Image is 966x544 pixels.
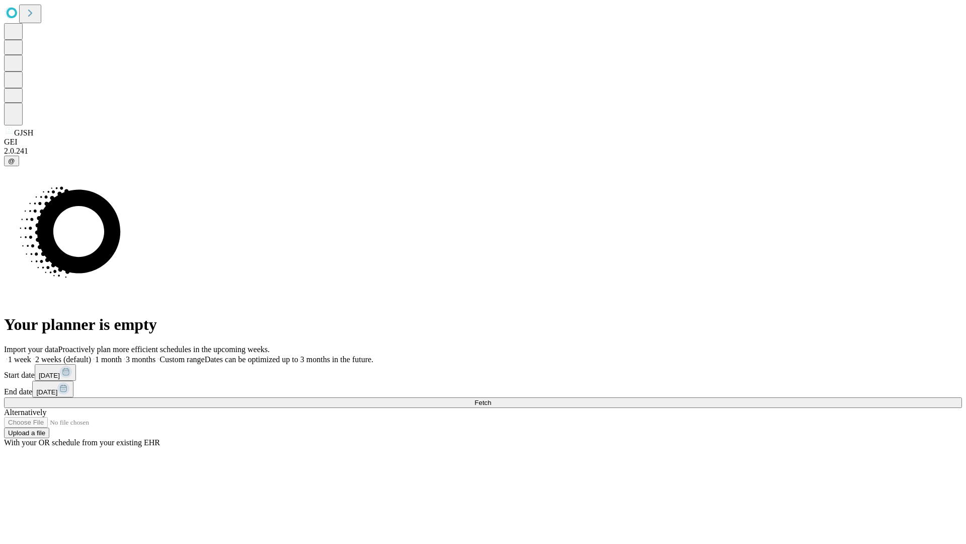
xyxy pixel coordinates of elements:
span: Fetch [474,399,491,406]
button: [DATE] [35,364,76,381]
button: Fetch [4,397,962,408]
span: Alternatively [4,408,46,417]
h1: Your planner is empty [4,315,962,334]
span: 1 week [8,355,31,364]
button: Upload a file [4,428,49,438]
div: End date [4,381,962,397]
span: Custom range [159,355,204,364]
span: Import your data [4,345,58,354]
span: 1 month [95,355,122,364]
span: Dates can be optimized up to 3 months in the future. [205,355,373,364]
div: GEI [4,138,962,147]
div: 2.0.241 [4,147,962,156]
span: 3 months [126,355,155,364]
span: [DATE] [36,388,57,396]
button: [DATE] [32,381,73,397]
span: [DATE] [39,372,60,379]
span: @ [8,157,15,165]
span: GJSH [14,128,33,137]
span: With your OR schedule from your existing EHR [4,438,160,447]
span: Proactively plan more efficient schedules in the upcoming weeks. [58,345,270,354]
div: Start date [4,364,962,381]
button: @ [4,156,19,166]
span: 2 weeks (default) [35,355,91,364]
